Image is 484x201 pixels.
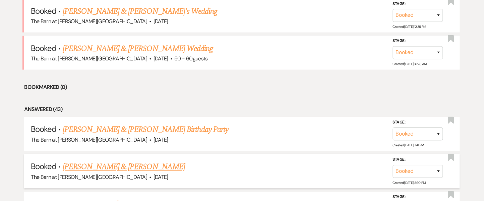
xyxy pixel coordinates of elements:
a: [PERSON_NAME] & [PERSON_NAME] [63,161,185,173]
span: 50 - 60 guests [174,55,208,62]
span: Created: [DATE] 12:39 PM [393,25,426,29]
span: Created: [DATE] 10:28 AM [393,62,427,66]
span: Created: [DATE] 7:41 PM [393,143,424,148]
label: Stage: [393,156,443,164]
a: [PERSON_NAME] & [PERSON_NAME] Birthday Party [63,124,229,136]
li: Answered (43) [24,105,460,114]
a: [PERSON_NAME] & [PERSON_NAME] Wedding [63,43,213,55]
span: The Barn at [PERSON_NAME][GEOGRAPHIC_DATA] [31,137,147,144]
a: [PERSON_NAME] & [PERSON_NAME]'s Wedding [63,5,218,17]
span: [DATE] [154,55,168,62]
span: [DATE] [154,18,168,25]
span: The Barn at [PERSON_NAME][GEOGRAPHIC_DATA] [31,18,147,25]
label: Stage: [393,119,443,127]
span: The Barn at [PERSON_NAME][GEOGRAPHIC_DATA] [31,174,147,181]
span: [DATE] [154,174,168,181]
span: Booked [31,6,56,16]
span: Booked [31,43,56,53]
li: Bookmarked (0) [24,83,460,92]
span: Booked [31,161,56,172]
span: [DATE] [154,137,168,144]
span: The Barn at [PERSON_NAME][GEOGRAPHIC_DATA] [31,55,147,62]
label: Stage: [393,0,443,8]
span: Booked [31,124,56,135]
span: Created: [DATE] 8:20 PM [393,181,426,185]
label: Stage: [393,38,443,45]
label: Stage: [393,194,443,201]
